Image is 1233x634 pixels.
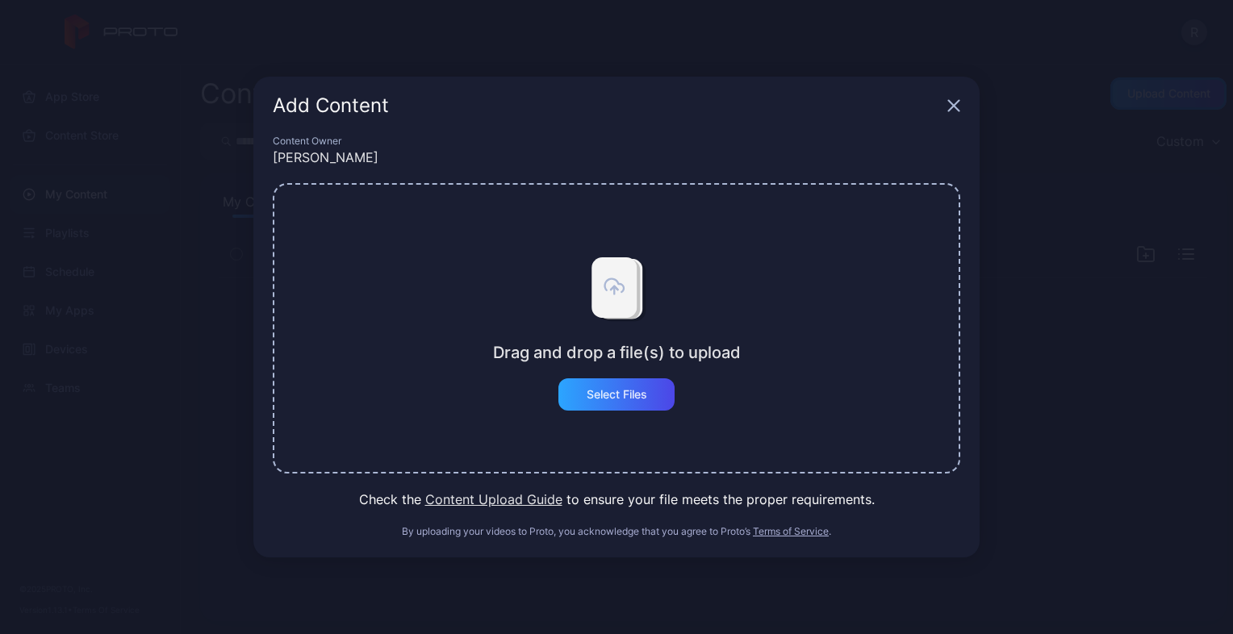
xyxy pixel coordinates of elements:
[273,96,941,115] div: Add Content
[558,378,675,411] button: Select Files
[753,525,829,538] button: Terms of Service
[273,490,960,509] div: Check the to ensure your file meets the proper requirements.
[587,388,647,401] div: Select Files
[273,148,960,167] div: [PERSON_NAME]
[273,525,960,538] div: By uploading your videos to Proto, you acknowledge that you agree to Proto’s .
[425,490,562,509] button: Content Upload Guide
[493,343,741,362] div: Drag and drop a file(s) to upload
[273,135,960,148] div: Content Owner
